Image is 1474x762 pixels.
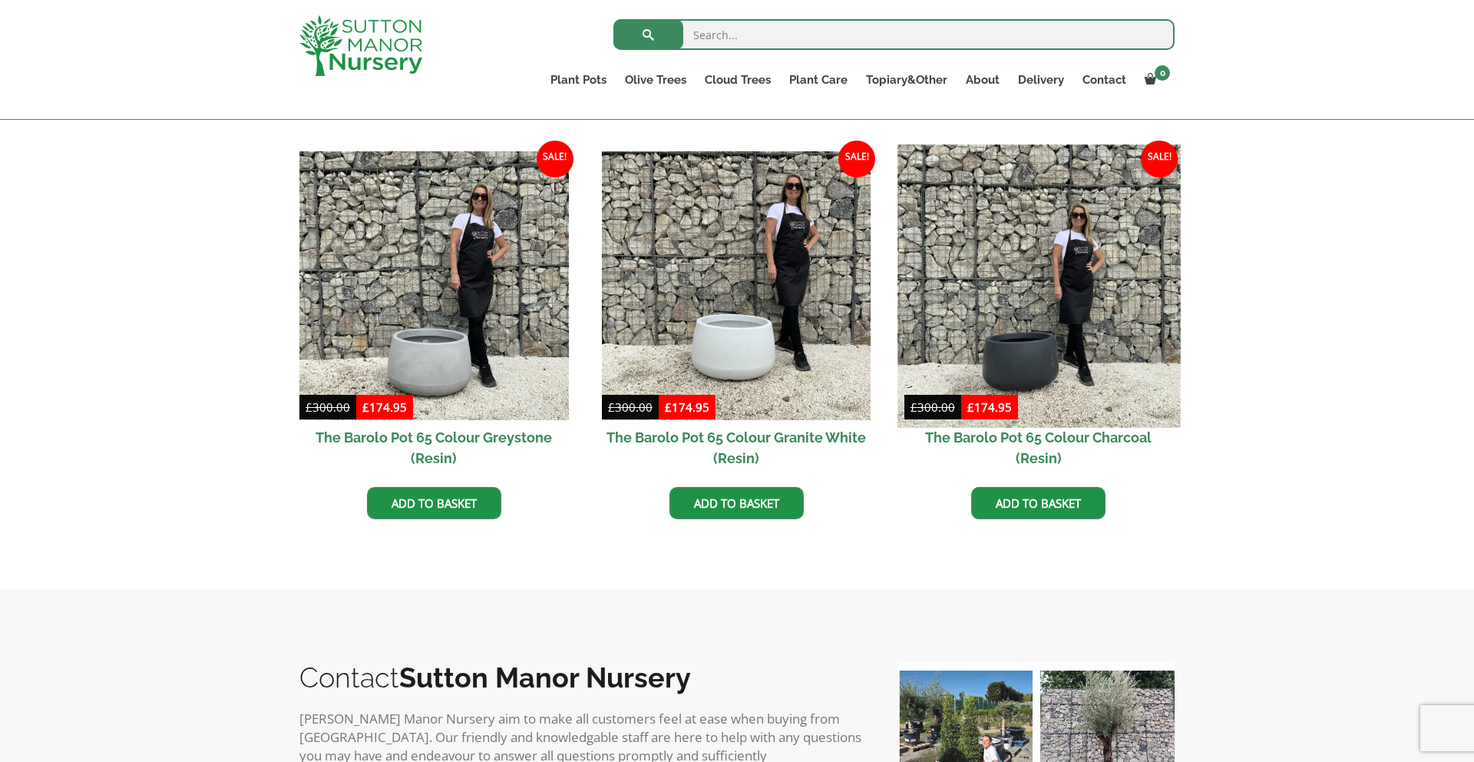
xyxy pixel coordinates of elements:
a: Contact [1073,69,1135,91]
a: Sale! The Barolo Pot 65 Colour Greystone (Resin) [299,151,569,476]
span: £ [665,399,672,415]
img: logo [299,15,422,76]
span: £ [306,399,312,415]
img: The Barolo Pot 65 Colour Granite White (Resin) [602,151,871,421]
img: The Barolo Pot 65 Colour Greystone (Resin) [299,151,569,421]
a: Plant Care [780,69,857,91]
input: Search... [613,19,1175,50]
bdi: 174.95 [362,399,407,415]
bdi: 300.00 [608,399,653,415]
span: Sale! [1141,141,1178,177]
bdi: 300.00 [911,399,955,415]
a: Delivery [1009,69,1073,91]
b: Sutton Manor Nursery [399,661,691,694]
span: Sale! [537,141,573,177]
span: 0 [1155,65,1170,81]
a: Olive Trees [616,69,696,91]
h2: Contact [299,661,868,694]
span: £ [362,399,369,415]
a: Topiary&Other [857,69,957,91]
h2: The Barolo Pot 65 Colour Charcoal (Resin) [904,420,1174,475]
a: Sale! The Barolo Pot 65 Colour Charcoal (Resin) [904,151,1174,476]
span: £ [967,399,974,415]
h2: The Barolo Pot 65 Colour Greystone (Resin) [299,420,569,475]
a: Add to basket: “The Barolo Pot 65 Colour Charcoal (Resin)” [971,487,1105,519]
a: Cloud Trees [696,69,780,91]
span: Sale! [838,141,875,177]
bdi: 300.00 [306,399,350,415]
a: Add to basket: “The Barolo Pot 65 Colour Greystone (Resin)” [367,487,501,519]
span: £ [608,399,615,415]
a: 0 [1135,69,1175,91]
bdi: 174.95 [967,399,1012,415]
a: Sale! The Barolo Pot 65 Colour Granite White (Resin) [602,151,871,476]
img: The Barolo Pot 65 Colour Charcoal (Resin) [897,144,1180,427]
a: Add to basket: “The Barolo Pot 65 Colour Granite White (Resin)” [669,487,804,519]
span: £ [911,399,917,415]
a: About [957,69,1009,91]
h2: The Barolo Pot 65 Colour Granite White (Resin) [602,420,871,475]
bdi: 174.95 [665,399,709,415]
a: Plant Pots [541,69,616,91]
